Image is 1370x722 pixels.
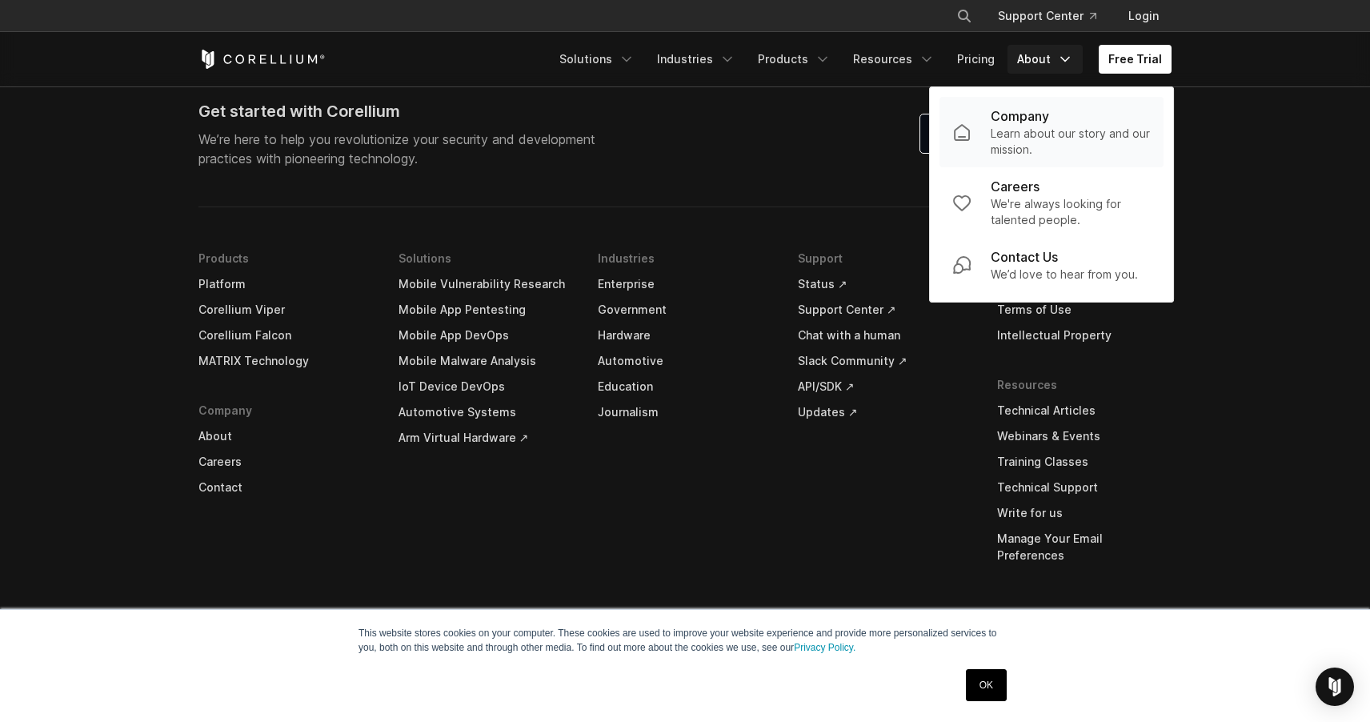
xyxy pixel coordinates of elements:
a: Mobile App Pentesting [399,297,573,323]
a: Products [748,45,840,74]
a: Login [1116,2,1172,30]
a: Corellium Viper [198,297,373,323]
a: Pricing [947,45,1004,74]
div: Open Intercom Messenger [1316,668,1354,706]
a: About [1007,45,1083,74]
p: We’re here to help you revolutionize your security and development practices with pioneering tech... [198,130,608,168]
a: IoT Device DevOps [399,374,573,399]
a: Request a trial [920,114,1052,153]
a: Arm Virtual Hardware ↗ [399,425,573,451]
a: MATRIX Technology [198,348,373,374]
p: This website stores cookies on your computer. These cookies are used to improve your website expe... [359,626,1011,655]
a: Contact [198,475,373,500]
a: About [198,423,373,449]
a: Solutions [550,45,644,74]
a: Government [598,297,772,323]
a: Automotive Systems [399,399,573,425]
a: Automotive [598,348,772,374]
a: Slack Community ↗ [798,348,972,374]
button: Search [950,2,979,30]
a: Manage Your Email Preferences [997,526,1172,568]
a: API/SDK ↗ [798,374,972,399]
div: Navigation Menu [937,2,1172,30]
p: Company [991,106,1049,126]
a: Training Classes [997,449,1172,475]
div: Navigation Menu [550,45,1172,74]
a: Journalism [598,399,772,425]
p: We're always looking for talented people. [991,196,1151,228]
a: Free Trial [1099,45,1172,74]
a: Corellium Falcon [198,323,373,348]
a: OK [966,669,1007,701]
a: Industries [647,45,745,74]
a: Mobile Malware Analysis [399,348,573,374]
a: Resources [843,45,944,74]
div: Navigation Menu [198,246,1172,592]
a: Status ↗ [798,271,972,297]
div: Get started with Corellium [198,99,608,123]
a: Privacy Policy. [794,642,855,653]
a: Education [598,374,772,399]
p: Learn about our story and our mission. [991,126,1151,158]
a: Write for us [997,500,1172,526]
a: Contact Us We’d love to hear from you. [939,238,1164,292]
a: Support Center ↗ [798,297,972,323]
a: Mobile Vulnerability Research [399,271,573,297]
p: We’d love to hear from you. [991,267,1138,283]
a: Updates ↗ [798,399,972,425]
p: Contact Us [991,247,1058,267]
a: Technical Support [997,475,1172,500]
a: Careers [198,449,373,475]
a: Support Center [985,2,1109,30]
a: Intellectual Property [997,323,1172,348]
a: Hardware [598,323,772,348]
a: Enterprise [598,271,772,297]
p: Careers [991,177,1040,196]
a: Platform [198,271,373,297]
a: Chat with a human [798,323,972,348]
a: Mobile App DevOps [399,323,573,348]
a: Careers We're always looking for talented people. [939,167,1164,238]
a: Technical Articles [997,398,1172,423]
a: Company Learn about our story and our mission. [939,97,1164,167]
a: Corellium Home [198,50,326,69]
a: Webinars & Events [997,423,1172,449]
a: Terms of Use [997,297,1172,323]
